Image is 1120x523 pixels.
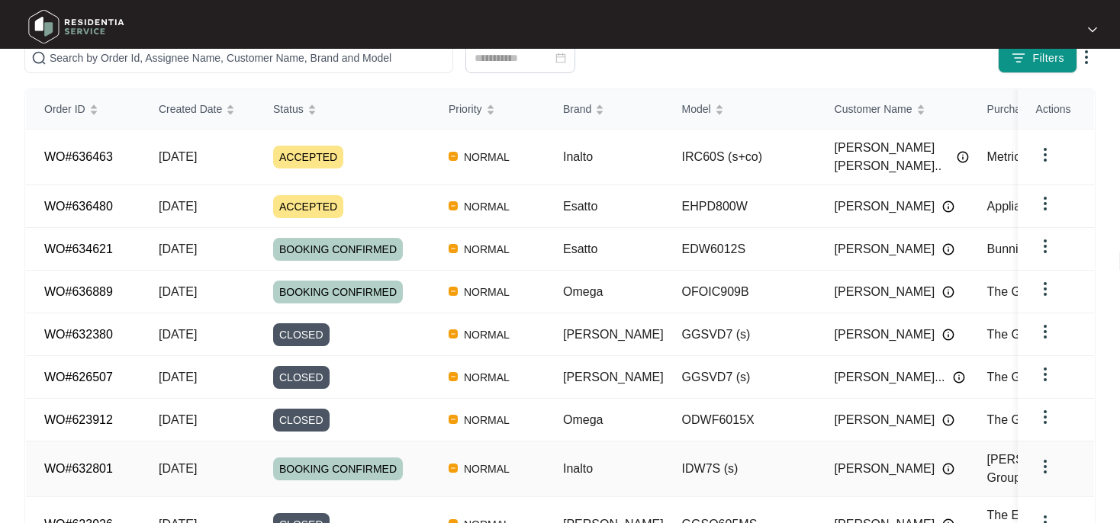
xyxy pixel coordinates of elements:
a: WO#623912 [44,413,113,426]
th: Priority [430,89,545,130]
span: Created Date [159,101,222,117]
td: IDW7S (s) [664,441,816,497]
span: NORMAL [458,368,516,387]
span: Inalto [563,462,593,475]
span: Omega [563,413,603,426]
span: CLOSED [273,409,330,432]
span: ACCEPTED [273,146,343,168]
img: dropdown arrow [1036,457,1054,476]
span: NORMAL [458,326,516,344]
img: dropdown arrow [1077,48,1096,66]
span: NORMAL [458,148,516,166]
span: Esatto [563,242,597,255]
span: BOOKING CONFIRMED [273,281,403,303]
img: dropdown arrow [1036,194,1054,213]
th: Actions [1018,89,1094,130]
span: [PERSON_NAME] [835,326,935,344]
span: [PERSON_NAME] [563,328,664,341]
span: Omega [563,285,603,298]
span: NORMAL [458,411,516,429]
th: Status [255,89,430,130]
span: NORMAL [458,197,516,216]
th: Customer Name [816,89,969,130]
span: Model [682,101,711,117]
a: WO#636889 [44,285,113,298]
span: Bunnings Warehouse [987,242,1103,255]
th: Model [664,89,816,130]
span: Status [273,101,304,117]
span: [DATE] [159,462,197,475]
span: Appliances Online [987,200,1086,213]
a: WO#636480 [44,200,113,213]
span: [DATE] [159,200,197,213]
span: [PERSON_NAME] [835,411,935,429]
span: The Good Guys [987,328,1073,341]
img: search-icon [31,50,47,66]
img: Vercel Logo [449,329,458,339]
a: WO#636463 [44,150,113,163]
td: EHPD800W [664,185,816,228]
img: Info icon [957,151,969,163]
span: Priority [449,101,482,117]
img: dropdown arrow [1036,237,1054,255]
span: The Good Guys [987,285,1073,298]
img: Vercel Logo [449,372,458,381]
img: dropdown arrow [1036,146,1054,164]
img: Info icon [942,201,954,213]
td: EDW6012S [664,228,816,271]
span: NORMAL [458,283,516,301]
span: BOOKING CONFIRMED [273,238,403,261]
td: IRC60S (s+co) [664,130,816,185]
img: Vercel Logo [449,201,458,210]
a: WO#632801 [44,462,113,475]
img: dropdown arrow [1036,408,1054,426]
span: Esatto [563,200,597,213]
img: residentia service logo [23,4,130,50]
img: Vercel Logo [449,415,458,424]
span: ACCEPTED [273,195,343,218]
img: Info icon [942,329,954,341]
span: Customer Name [835,101,912,117]
button: filter iconFilters [998,43,1077,73]
span: [DATE] [159,150,197,163]
th: Brand [545,89,664,130]
span: [DATE] [159,371,197,383]
span: NORMAL [458,460,516,478]
span: [PERSON_NAME] [563,371,664,383]
span: Order ID [44,101,85,117]
img: Vercel Logo [449,287,458,296]
a: WO#634621 [44,242,113,255]
img: dropdown arrow [1088,26,1097,34]
a: WO#632380 [44,328,113,341]
span: [PERSON_NAME] [835,283,935,301]
td: GGSVD7 (s) [664,356,816,399]
span: [DATE] [159,285,197,298]
span: Filters [1032,50,1064,66]
img: Info icon [953,371,965,383]
th: Created Date [140,89,255,130]
img: filter icon [1011,50,1026,66]
span: CLOSED [273,323,330,346]
span: Brand [563,101,591,117]
span: [PERSON_NAME] [PERSON_NAME].. [835,139,949,175]
span: The Good Guys [987,371,1073,383]
td: OFOIC909B [664,271,816,313]
td: GGSVD7 (s) [664,313,816,356]
input: Search by Order Id, Assignee Name, Customer Name, Brand and Model [50,50,446,66]
span: [PERSON_NAME] [835,460,935,478]
span: [PERSON_NAME] Group [987,453,1088,484]
img: Vercel Logo [449,152,458,161]
img: dropdown arrow [1036,322,1054,341]
img: dropdown arrow [1036,365,1054,383]
img: Info icon [942,286,954,298]
td: ODWF6015X [664,399,816,441]
a: WO#626507 [44,371,113,383]
span: [DATE] [159,328,197,341]
img: Vercel Logo [449,464,458,473]
span: The Good Guys [987,413,1073,426]
img: Info icon [942,463,954,475]
span: [PERSON_NAME] [835,240,935,258]
span: Purchased From [987,101,1066,117]
span: Inalto [563,150,593,163]
img: Info icon [942,243,954,255]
